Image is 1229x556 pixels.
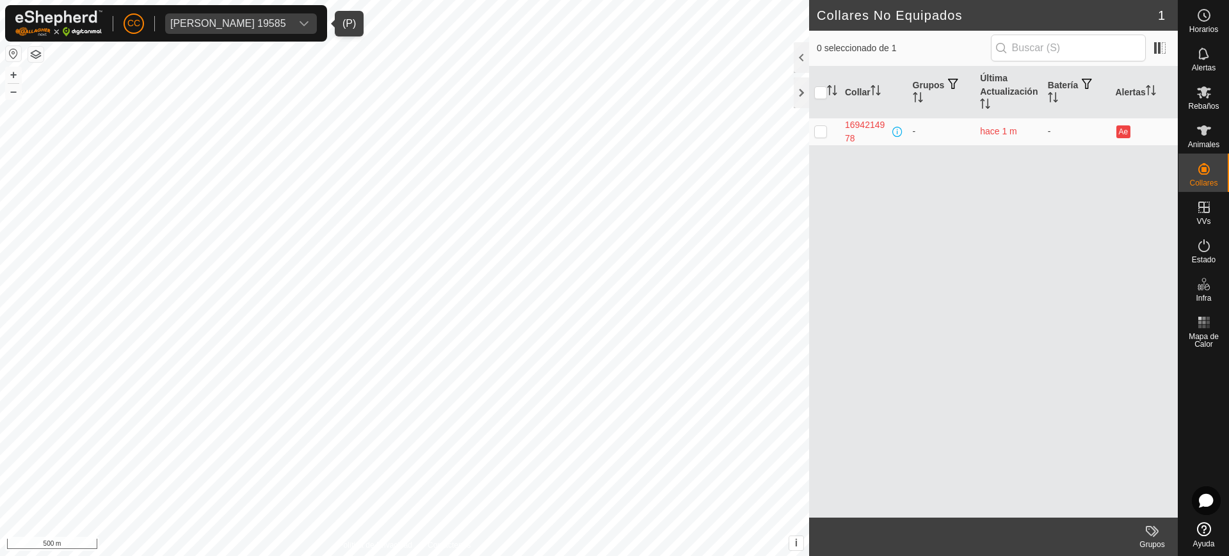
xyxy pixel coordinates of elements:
span: Ayuda [1193,540,1215,548]
th: Batería [1043,67,1111,118]
a: Ayuda [1178,517,1229,553]
span: Alertas [1192,64,1216,72]
span: Collares [1189,179,1217,187]
span: Mapa de Calor [1182,333,1226,348]
span: 11 jul 2025, 10:37 [980,126,1017,136]
div: dropdown trigger [291,13,317,34]
span: CC [127,17,140,30]
p-sorticon: Activar para ordenar [980,100,990,111]
h2: Collares No Equipados [817,8,1158,23]
button: – [6,84,21,99]
p-sorticon: Activar para ordenar [827,87,837,97]
span: Infra [1196,294,1211,302]
span: Rebaños [1188,102,1219,110]
td: - [1043,118,1111,145]
th: Collar [840,67,908,118]
input: Buscar (S) [991,35,1146,61]
span: Horarios [1189,26,1218,33]
td: - [908,118,976,145]
p-sorticon: Activar para ordenar [871,87,881,97]
p-sorticon: Activar para ordenar [1048,94,1058,104]
div: Grupos [1127,539,1178,550]
span: 0 seleccionado de 1 [817,42,991,55]
button: Restablecer Mapa [6,46,21,61]
a: Contáctenos [428,539,470,551]
span: VVs [1196,218,1210,225]
div: [PERSON_NAME] 19585 [170,19,286,29]
th: Última Actualización [975,67,1043,118]
button: Capas del Mapa [28,47,44,62]
p-sorticon: Activar para ordenar [913,94,923,104]
span: Estado [1192,256,1216,264]
button: i [789,536,803,550]
div: 1694214978 [845,118,890,145]
p-sorticon: Activar para ordenar [1146,87,1156,97]
button: + [6,67,21,83]
span: i [795,537,798,548]
span: Diego Aparicio Merino 19585 [165,13,291,34]
a: Política de Privacidad [339,539,412,551]
span: Animales [1188,141,1219,148]
th: Alertas [1110,67,1178,118]
button: Ae [1116,125,1130,138]
th: Grupos [908,67,976,118]
img: Logo Gallagher [15,10,102,36]
span: 1 [1158,6,1165,25]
